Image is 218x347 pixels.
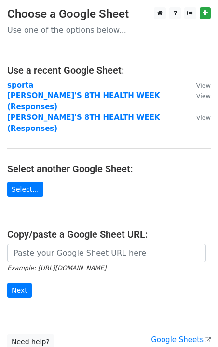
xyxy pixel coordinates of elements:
input: Paste your Google Sheet URL here [7,244,206,262]
a: Google Sheets [151,335,211,344]
a: sporta [7,81,34,90]
input: Next [7,283,32,298]
small: View [196,92,211,100]
a: View [187,113,211,122]
h4: Copy/paste a Google Sheet URL: [7,229,211,240]
a: Select... [7,182,43,197]
small: View [196,82,211,89]
h3: Choose a Google Sheet [7,7,211,21]
a: [PERSON_NAME]'S 8TH HEALTH WEEK (Responses) [7,91,160,111]
h4: Use a recent Google Sheet: [7,64,211,76]
a: View [187,91,211,100]
p: Use one of the options below... [7,25,211,35]
a: [PERSON_NAME]'S 8TH HEALTH WEEK (Responses) [7,113,160,133]
h4: Select another Google Sheet: [7,163,211,175]
small: View [196,114,211,121]
a: View [187,81,211,90]
small: Example: [URL][DOMAIN_NAME] [7,264,106,271]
